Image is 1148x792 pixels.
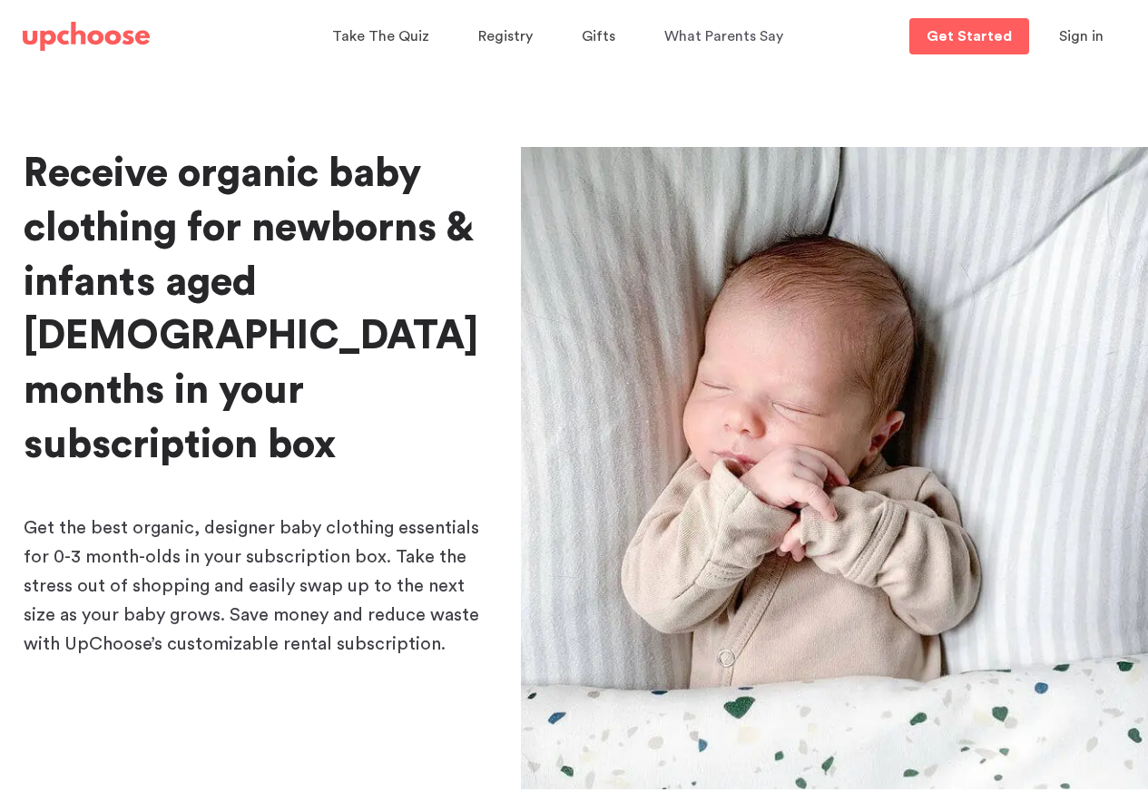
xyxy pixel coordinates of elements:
[23,22,150,51] img: UpChoose
[1036,18,1126,54] button: Sign in
[478,29,533,44] span: Registry
[909,18,1029,54] a: Get Started
[664,29,783,44] span: What Parents Say
[478,19,538,54] a: Registry
[927,29,1012,44] p: Get Started
[23,18,150,55] a: UpChoose
[24,519,479,653] span: Get the best organic, designer baby clothing essentials for 0-3 month-olds in your subscription b...
[664,19,789,54] a: What Parents Say
[332,29,429,44] span: Take The Quiz
[1059,29,1104,44] span: Sign in
[332,19,435,54] a: Take The Quiz
[582,29,615,44] span: Gifts
[582,19,621,54] a: Gifts
[24,147,492,473] h1: Receive organic baby clothing for newborns & infants aged [DEMOGRAPHIC_DATA] months in your subsc...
